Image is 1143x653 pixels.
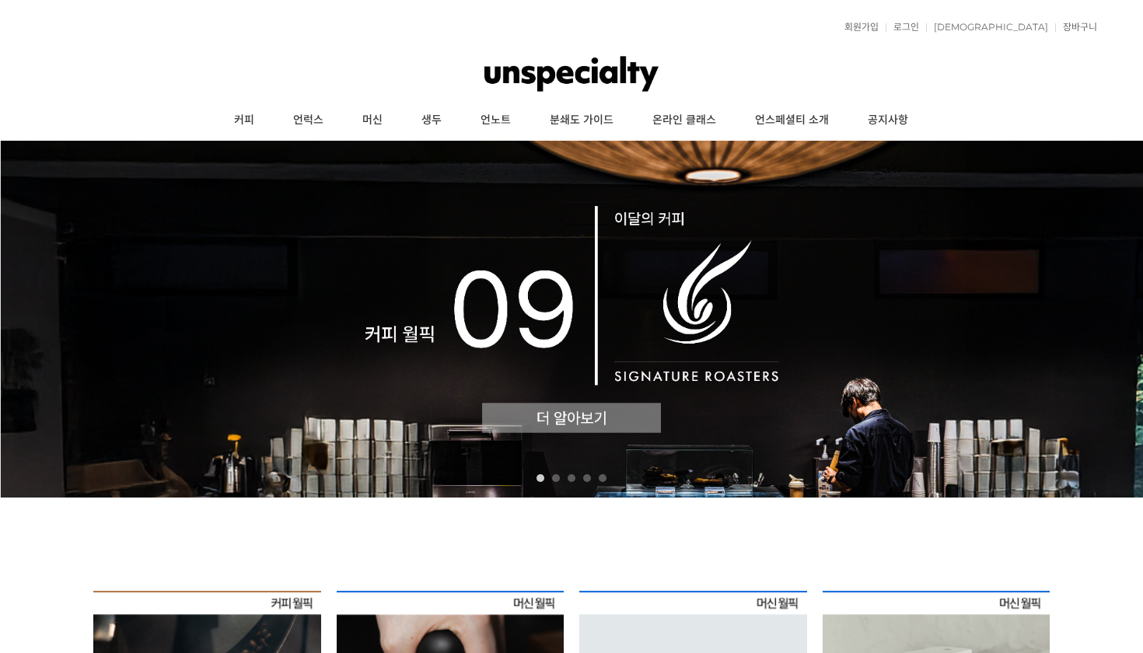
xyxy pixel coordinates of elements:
[537,474,544,482] a: 1
[837,23,879,32] a: 회원가입
[926,23,1048,32] a: [DEMOGRAPHIC_DATA]
[343,101,402,140] a: 머신
[274,101,343,140] a: 언럭스
[599,474,606,482] a: 5
[848,101,928,140] a: 공지사항
[461,101,530,140] a: 언노트
[552,474,560,482] a: 2
[568,474,575,482] a: 3
[402,101,461,140] a: 생두
[886,23,919,32] a: 로그인
[530,101,633,140] a: 분쇄도 가이드
[484,51,659,97] img: 언스페셜티 몰
[583,474,591,482] a: 4
[215,101,274,140] a: 커피
[736,101,848,140] a: 언스페셜티 소개
[633,101,736,140] a: 온라인 클래스
[1055,23,1097,32] a: 장바구니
